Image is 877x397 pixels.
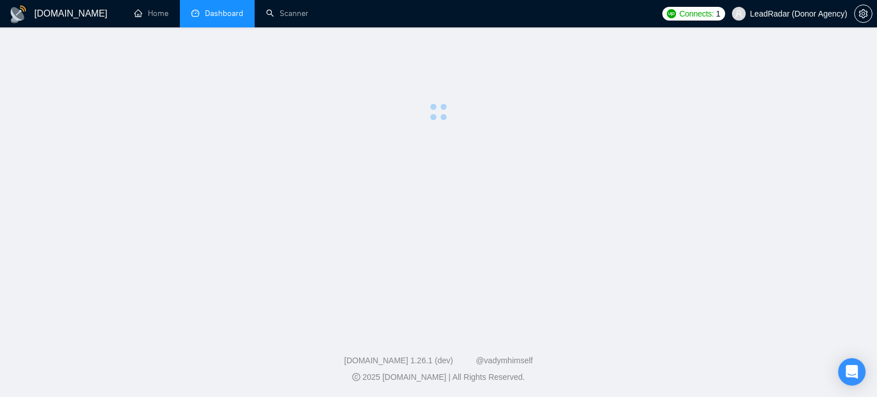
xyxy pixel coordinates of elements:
img: logo [9,5,27,23]
div: 2025 [DOMAIN_NAME] | All Rights Reserved. [9,371,868,383]
img: upwork-logo.png [667,9,676,18]
a: setting [854,9,872,18]
button: setting [854,5,872,23]
a: searchScanner [266,9,308,18]
span: dashboard [191,9,199,17]
a: @vadymhimself [476,356,533,365]
a: homeHome [134,9,168,18]
span: Connects: [679,7,714,20]
span: Dashboard [205,9,243,18]
div: Open Intercom Messenger [838,358,866,386]
a: [DOMAIN_NAME] 1.26.1 (dev) [344,356,453,365]
span: setting [855,9,872,18]
span: copyright [352,373,360,381]
span: user [735,10,743,18]
span: 1 [716,7,721,20]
